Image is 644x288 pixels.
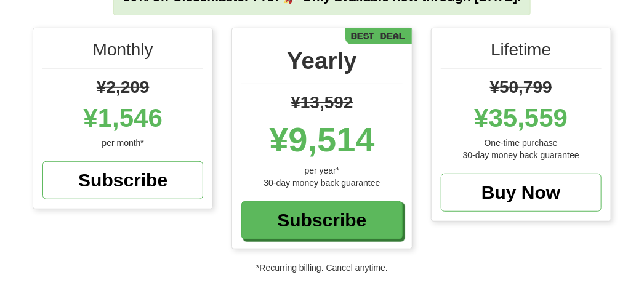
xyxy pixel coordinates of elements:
div: 30-day money back guarantee [441,149,602,161]
div: per year* [241,164,402,177]
div: ¥35,559 [441,100,602,137]
a: Subscribe [42,161,203,199]
div: One-time purchase [441,137,602,149]
div: ¥1,546 [42,100,203,137]
div: per month* [42,137,203,149]
div: Yearly [241,44,402,84]
span: ¥2,209 [97,78,150,97]
div: Monthly [42,38,203,69]
div: Lifetime [441,38,602,69]
div: ¥9,514 [241,115,402,164]
span: ¥50,799 [490,78,552,97]
div: 30-day money back guarantee [241,177,402,189]
div: Best Deal [345,28,412,44]
span: ¥13,592 [291,93,353,112]
a: Buy Now [441,174,602,212]
a: Subscribe [241,201,402,239]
